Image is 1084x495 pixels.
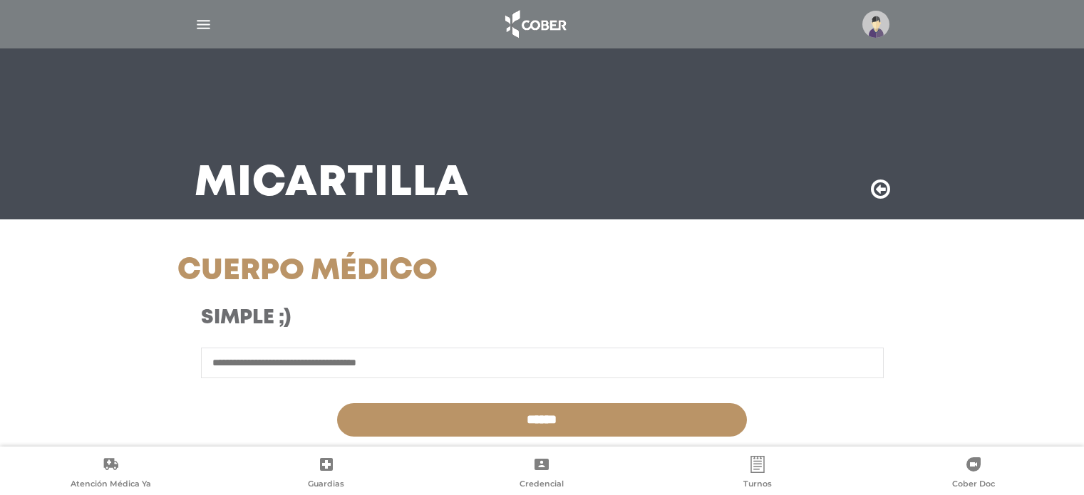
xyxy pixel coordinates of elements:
[520,479,564,491] span: Credencial
[743,479,772,491] span: Turnos
[71,479,151,491] span: Atención Médica Ya
[865,456,1081,492] a: Cober Doc
[650,456,866,492] a: Turnos
[862,11,889,38] img: profile-placeholder.svg
[3,456,219,492] a: Atención Médica Ya
[434,456,650,492] a: Credencial
[308,479,344,491] span: Guardias
[201,306,634,330] h3: Simple ;)
[195,165,469,202] h3: Mi Cartilla
[219,456,435,492] a: Guardias
[497,7,572,41] img: logo_cober_home-white.png
[177,254,657,289] h1: Cuerpo Médico
[195,16,212,33] img: Cober_menu-lines-white.svg
[952,479,995,491] span: Cober Doc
